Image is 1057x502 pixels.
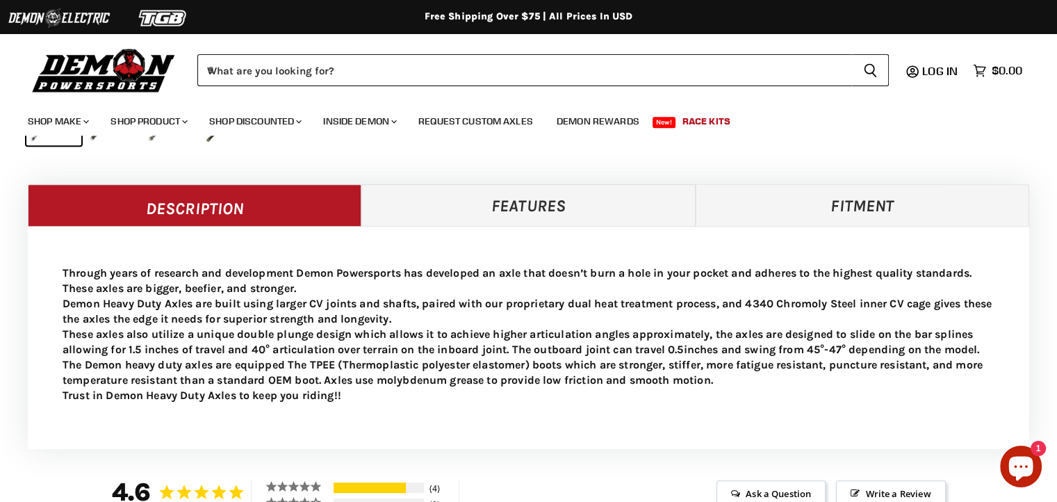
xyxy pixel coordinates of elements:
form: Product [197,54,889,86]
a: Request Custom Axles [408,107,543,136]
ul: Main menu [17,102,1019,136]
input: When autocomplete results are available use up and down arrows to review and enter to select [197,54,852,86]
a: Features [361,184,695,226]
div: 4 [426,483,455,494]
a: Fitment [696,184,1029,226]
a: Log in [916,65,966,77]
button: Search [852,54,889,86]
img: TGB Logo 2 [111,5,215,31]
div: 5-Star Ratings [334,483,424,493]
inbox-online-store-chat: Shopify online store chat [996,446,1046,491]
a: Race Kits [672,107,741,136]
p: Through years of research and development Demon Powersports has developed an axle that doesn’t bu... [63,266,994,403]
span: New! [653,117,676,128]
span: Log in [922,64,958,78]
div: 5 ★ [265,480,331,492]
a: Inside Demon [313,107,405,136]
span: $0.00 [992,64,1022,77]
a: Shop Discounted [199,107,310,136]
a: $0.00 [966,60,1029,81]
a: Shop Product [100,107,196,136]
img: Demon Electric Logo 2 [7,5,111,31]
a: Shop Make [17,107,97,136]
a: Demon Rewards [546,107,650,136]
img: Demon Powersports [28,45,180,95]
div: 80% [334,483,406,493]
a: Description [28,184,361,226]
